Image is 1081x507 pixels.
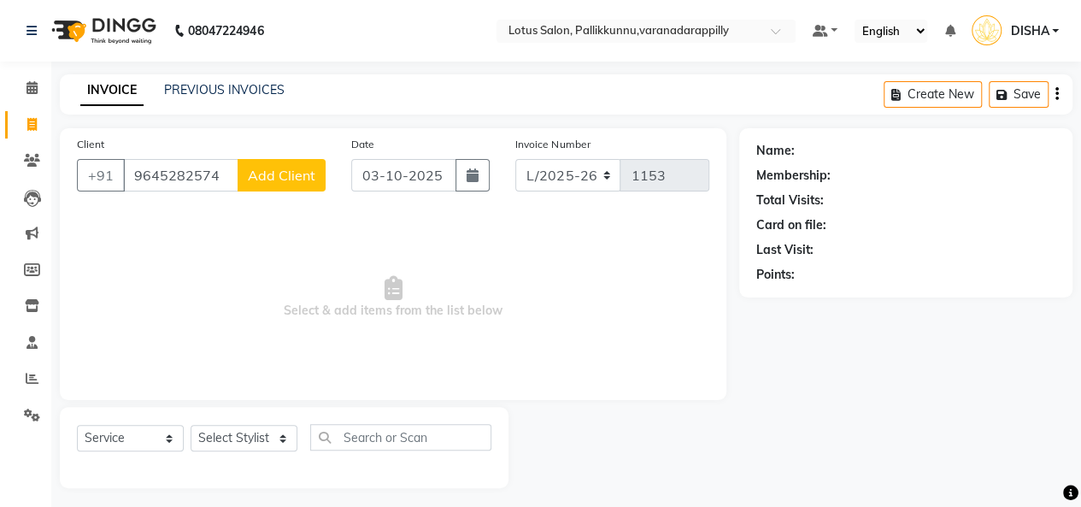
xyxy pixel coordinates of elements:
[77,137,104,152] label: Client
[238,159,326,192] button: Add Client
[756,142,795,160] div: Name:
[756,241,814,259] div: Last Visit:
[756,266,795,284] div: Points:
[80,75,144,106] a: INVOICE
[884,81,982,108] button: Create New
[123,159,238,192] input: Search by Name/Mobile/Email/Code
[1010,22,1049,40] span: DISHA
[44,7,161,55] img: logo
[756,167,831,185] div: Membership:
[351,137,374,152] label: Date
[188,7,263,55] b: 08047224946
[248,167,315,184] span: Add Client
[972,15,1002,45] img: DISHA
[164,82,285,97] a: PREVIOUS INVOICES
[515,137,590,152] label: Invoice Number
[756,216,826,234] div: Card on file:
[77,212,709,383] span: Select & add items from the list below
[77,159,125,192] button: +91
[310,424,491,451] input: Search or Scan
[756,192,824,209] div: Total Visits:
[989,81,1049,108] button: Save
